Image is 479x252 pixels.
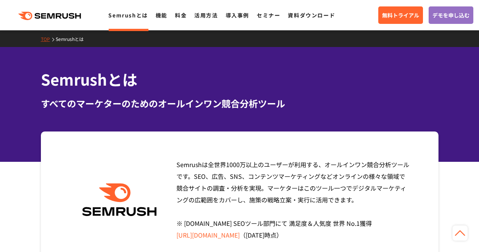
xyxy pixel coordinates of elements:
h1: Semrushとは [41,68,438,91]
img: Semrush [78,183,161,216]
span: Semrushは全世界1000万以上のユーザーが利用する、オールインワン競合分析ツールです。SEO、広告、SNS、コンテンツマーケティングなどオンラインの様々な領域で競合サイトの調査・分析を実現... [176,160,409,239]
a: 活用方法 [194,11,218,19]
a: TOP [41,36,56,42]
a: 機能 [156,11,167,19]
a: Semrushとは [108,11,148,19]
span: 無料トライアル [382,11,419,19]
div: すべてのマーケターのためのオールインワン競合分析ツール [41,97,438,110]
a: Semrushとは [56,36,89,42]
a: デモを申し込む [429,6,473,24]
a: 料金 [175,11,187,19]
a: 無料トライアル [378,6,423,24]
span: デモを申し込む [432,11,470,19]
a: 資料ダウンロード [288,11,335,19]
a: 導入事例 [226,11,249,19]
a: [URL][DOMAIN_NAME] [176,230,240,239]
a: セミナー [257,11,280,19]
